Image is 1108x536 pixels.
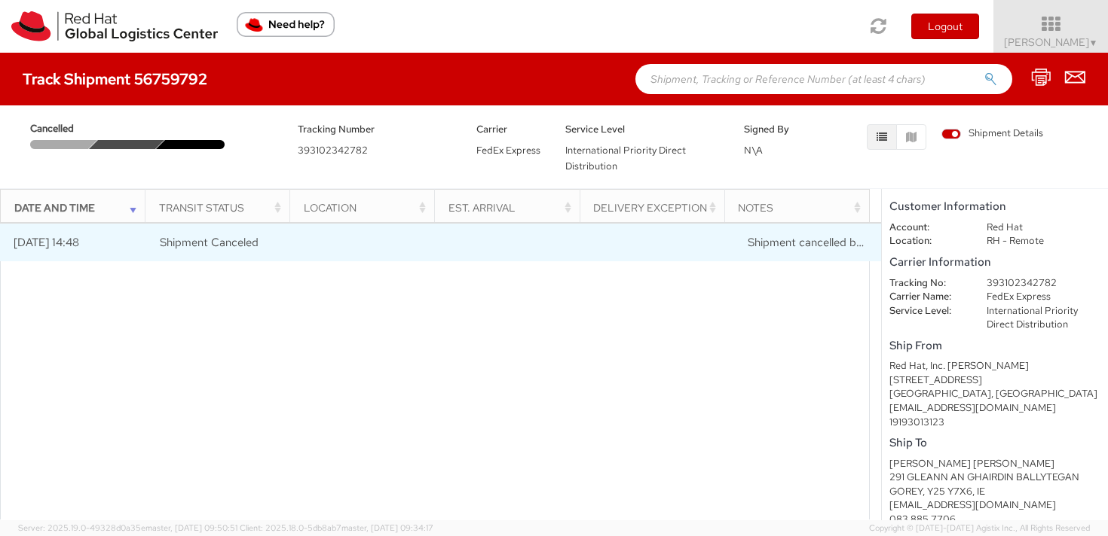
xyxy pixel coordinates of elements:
div: 083 885 7706 [889,513,1100,527]
h5: Carrier Information [889,256,1100,269]
div: Location [304,200,430,215]
span: master, [DATE] 09:34:17 [341,522,433,533]
span: Copyright © [DATE]-[DATE] Agistix Inc., All Rights Reserved [869,522,1090,534]
h5: Signed By [744,124,810,135]
span: Shipment cancelled by sender [748,235,898,250]
span: Server: 2025.19.0-49328d0a35e [18,522,237,533]
span: N\A [744,144,763,157]
span: Shipment Details [941,126,1043,141]
dt: Service Level: [878,304,975,318]
dt: Carrier Name: [878,290,975,304]
div: [STREET_ADDRESS] [889,373,1100,388]
dt: Location: [878,234,975,248]
h5: Carrier [476,124,543,135]
div: 291 GLEANN AN GHAIRDIN BALLYTEGAN [889,471,1100,485]
div: Delivery Exception [593,200,720,215]
span: FedEx Express [476,144,540,157]
div: [PERSON_NAME] [PERSON_NAME] [889,457,1100,471]
img: rh-logistics-00dfa346123c4ec078e1.svg [11,11,218,41]
button: Need help? [237,12,335,37]
div: Notes [738,200,865,215]
button: Logout [911,14,979,39]
h4: Track Shipment 56759792 [23,71,207,87]
h5: Tracking Number [298,124,454,135]
label: Shipment Details [941,126,1043,143]
div: Transit Status [159,200,286,215]
div: Est. Arrival [448,200,575,215]
dt: Account: [878,221,975,235]
h5: Customer Information [889,200,1100,213]
div: [EMAIL_ADDRESS][DOMAIN_NAME] [889,498,1100,513]
span: Shipment Canceled [160,235,259,250]
div: [EMAIL_ADDRESS][DOMAIN_NAME] [889,401,1100,416]
span: [PERSON_NAME] [1004,35,1098,49]
h5: Service Level [565,124,721,135]
div: 19193013123 [889,416,1100,430]
span: International Priority Direct Distribution [565,144,686,172]
span: Client: 2025.18.0-5db8ab7 [240,522,433,533]
span: 393102342782 [298,144,368,157]
span: Cancelled [30,122,95,136]
input: Shipment, Tracking or Reference Number (at least 4 chars) [635,64,1012,94]
div: GOREY, Y25 Y7X6, IE [889,485,1100,499]
h5: Ship To [889,437,1100,449]
span: ▼ [1089,37,1098,49]
dt: Tracking No: [878,276,975,291]
div: Date and Time [14,200,141,215]
span: master, [DATE] 09:50:51 [145,522,237,533]
div: Red Hat, Inc. [PERSON_NAME] [889,359,1100,373]
div: [GEOGRAPHIC_DATA], [GEOGRAPHIC_DATA] [889,387,1100,401]
h5: Ship From [889,340,1100,352]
